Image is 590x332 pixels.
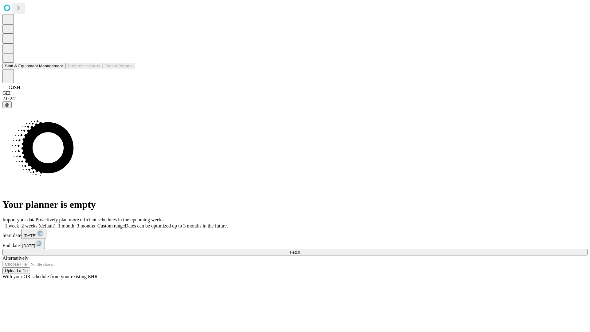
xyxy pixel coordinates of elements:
span: With your OR schedule from your existing EHR [2,274,98,279]
span: Dates can be optimized up to 3 months in the future. [125,223,228,228]
span: Alternatively [2,255,28,261]
button: Preference Cards [65,63,102,69]
span: Fetch [290,250,300,255]
button: Fetch [2,249,588,255]
span: Proactively plan more efficient schedules in the upcoming weeks. [36,217,165,222]
h1: Your planner is empty [2,199,588,210]
span: [DATE] [24,233,37,238]
button: @ [2,101,12,108]
span: 1 week [5,223,19,228]
span: Custom range [97,223,125,228]
button: Staff & Equipment Management [2,63,65,69]
button: Tenant Params [102,63,135,69]
span: 2 weeks (default) [22,223,56,228]
span: @ [5,102,9,107]
div: End date [2,239,588,249]
div: Start date [2,229,588,239]
span: 1 month [58,223,74,228]
span: [DATE] [22,243,35,248]
span: Import your data [2,217,36,222]
button: [DATE] [20,239,45,249]
button: Upload a file [2,267,30,274]
div: 2.0.241 [2,96,588,101]
div: GEI [2,90,588,96]
button: [DATE] [21,229,46,239]
span: GJSH [9,85,20,90]
span: 3 months [77,223,95,228]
